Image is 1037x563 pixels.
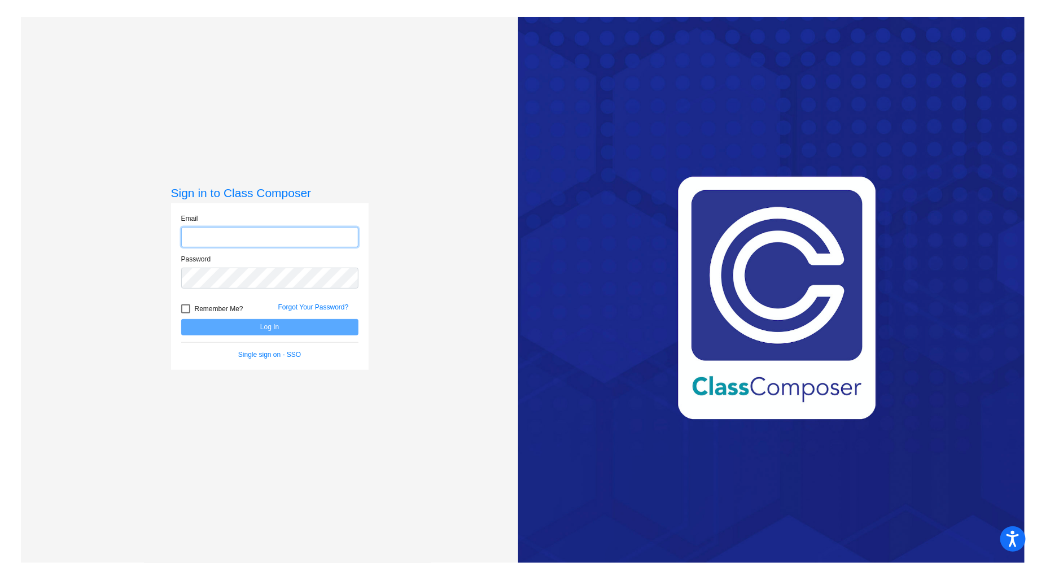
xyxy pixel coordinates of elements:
span: Remember Me? [195,302,243,316]
label: Email [181,213,198,224]
label: Password [181,254,211,264]
button: Log In [181,319,358,335]
h3: Sign in to Class Composer [171,186,369,200]
a: Single sign on - SSO [238,351,301,359]
a: Forgot Your Password? [278,303,349,311]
